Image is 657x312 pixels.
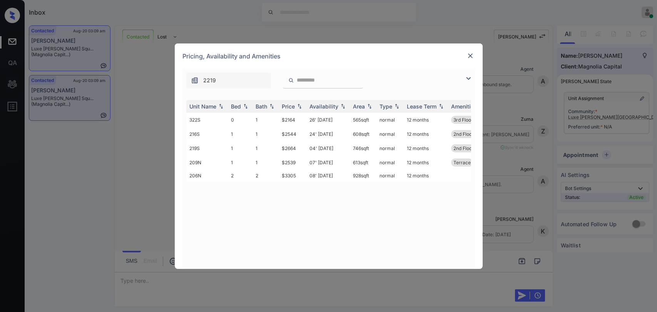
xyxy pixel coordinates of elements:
td: 1 [252,113,279,127]
td: $2164 [279,113,306,127]
span: Terrace [453,160,471,165]
td: 07' [DATE] [306,155,350,170]
td: 322S [186,113,228,127]
td: 12 months [404,155,448,170]
td: $2539 [279,155,306,170]
td: 1 [252,155,279,170]
td: normal [376,155,404,170]
td: $3305 [279,170,306,182]
td: 1 [252,127,279,141]
img: sorting [217,103,225,109]
td: 613 sqft [350,155,376,170]
div: Bath [256,103,267,110]
td: normal [376,113,404,127]
td: normal [376,127,404,141]
td: $2544 [279,127,306,141]
td: 1 [228,155,252,170]
td: 219S [186,141,228,155]
div: Unit Name [189,103,216,110]
td: 928 sqft [350,170,376,182]
div: Area [353,103,365,110]
td: 1 [252,141,279,155]
td: 26' [DATE] [306,113,350,127]
td: 608 sqft [350,127,376,141]
span: 2nd Floor [453,145,474,151]
img: sorting [268,103,276,109]
td: 209N [186,155,228,170]
td: 1 [228,141,252,155]
div: Lease Term [407,103,436,110]
td: 746 sqft [350,141,376,155]
img: sorting [242,103,249,109]
img: icon-zuma [191,77,199,84]
div: Availability [309,103,338,110]
img: sorting [339,103,347,109]
span: 3rd Floor [453,117,473,123]
div: Type [379,103,392,110]
div: Amenities [451,103,477,110]
span: 2219 [203,76,216,85]
td: 08' [DATE] [306,170,350,182]
img: icon-zuma [464,74,473,83]
td: 216S [186,127,228,141]
img: sorting [393,103,401,109]
img: sorting [366,103,373,109]
td: 0 [228,113,252,127]
div: Bed [231,103,241,110]
td: 2 [228,170,252,182]
div: Pricing, Availability and Amenities [175,43,483,69]
span: 2nd Floor [453,131,474,137]
img: sorting [296,103,303,109]
td: normal [376,141,404,155]
td: 206N [186,170,228,182]
td: 12 months [404,141,448,155]
img: close [466,52,474,60]
td: $2664 [279,141,306,155]
td: 04' [DATE] [306,141,350,155]
td: 1 [228,127,252,141]
img: sorting [437,103,445,109]
td: 24' [DATE] [306,127,350,141]
td: 12 months [404,170,448,182]
td: 12 months [404,127,448,141]
td: 565 sqft [350,113,376,127]
td: 12 months [404,113,448,127]
td: normal [376,170,404,182]
td: 2 [252,170,279,182]
div: Price [282,103,295,110]
img: icon-zuma [288,77,294,84]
